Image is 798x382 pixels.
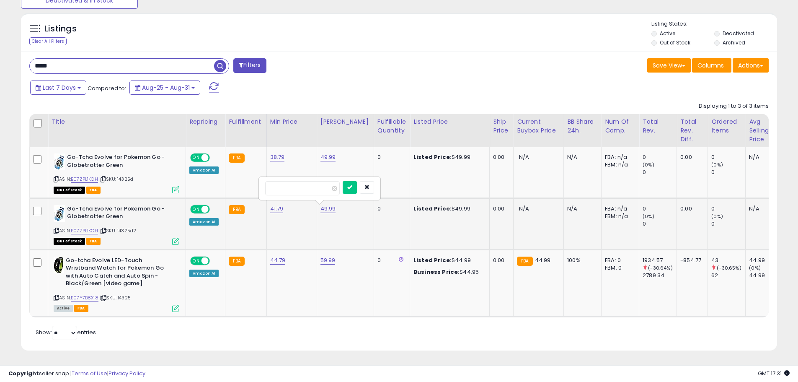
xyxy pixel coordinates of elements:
[54,187,85,194] span: All listings that are currently out of stock and unavailable for purchase on Amazon
[320,205,336,213] a: 49.99
[643,117,673,135] div: Total Rev.
[54,153,179,192] div: ASIN:
[567,117,598,135] div: BB Share 24h.
[643,205,677,213] div: 0
[129,81,200,95] button: Aug-25 - Aug-31
[71,176,98,183] a: B07ZPL1KCH
[413,268,460,276] b: Business Price:
[88,84,126,92] span: Compared to:
[413,205,452,213] b: Listed Price:
[229,205,244,214] small: FBA
[86,238,101,245] span: FBA
[189,270,219,277] div: Amazon AI
[71,227,98,234] a: B07ZPL1KCH
[643,213,654,220] small: (0%)
[517,257,532,266] small: FBA
[643,169,677,176] div: 0
[74,305,88,312] span: FBA
[413,268,483,276] div: $44.95
[680,205,701,213] div: 0.00
[749,272,783,279] div: 44.99
[749,153,777,161] div: N/A
[648,265,672,271] small: (-30.64%)
[605,153,633,161] div: FBA: n/a
[711,117,742,135] div: Ordered Items
[413,205,483,213] div: $49.99
[189,117,222,126] div: Repricing
[54,257,64,273] img: 316xikr2gJL._SL40_.jpg
[493,117,510,135] div: Ship Price
[758,369,790,377] span: 2025-09-8 17:31 GMT
[643,220,677,228] div: 0
[270,117,313,126] div: Min Price
[44,23,77,35] h5: Listings
[413,153,483,161] div: $49.99
[605,213,633,220] div: FBM: n/a
[99,227,136,234] span: | SKU: 14325d2
[749,265,761,271] small: (0%)
[229,257,244,266] small: FBA
[711,153,745,161] div: 0
[72,369,107,377] a: Terms of Use
[680,153,701,161] div: 0.00
[535,256,551,264] span: 44.99
[229,153,244,163] small: FBA
[493,205,507,213] div: 0.00
[711,257,745,264] div: 43
[36,328,96,336] span: Show: entries
[517,117,560,135] div: Current Buybox Price
[43,83,76,92] span: Last 7 Days
[320,117,370,126] div: [PERSON_NAME]
[229,117,263,126] div: Fulfillment
[647,58,691,73] button: Save View
[567,257,595,264] div: 100%
[711,220,745,228] div: 0
[692,58,731,73] button: Columns
[643,257,677,264] div: 1934.57
[54,257,179,311] div: ASIN:
[605,257,633,264] div: FBA: 0
[413,153,452,161] b: Listed Price:
[8,369,39,377] strong: Copyright
[697,61,724,70] span: Columns
[605,117,635,135] div: Num of Comp.
[320,256,336,265] a: 59.99
[651,20,777,28] p: Listing States:
[209,257,222,264] span: OFF
[54,205,65,222] img: 41QFA3vF00L._SL40_.jpg
[605,205,633,213] div: FBA: n/a
[270,205,284,213] a: 41.79
[605,161,633,169] div: FBM: n/a
[711,272,745,279] div: 62
[711,161,723,168] small: (0%)
[377,205,403,213] div: 0
[108,369,145,377] a: Privacy Policy
[191,205,201,213] span: ON
[377,257,403,264] div: 0
[680,257,701,264] div: -854.77
[711,169,745,176] div: 0
[733,58,769,73] button: Actions
[413,256,452,264] b: Listed Price:
[493,153,507,161] div: 0.00
[30,81,86,95] button: Last 7 Days
[66,257,168,290] b: Go-tcha Evolve LED-Touch Wristband Watch for Pokemon Go with Auto Catch and Auto Spin - Black/Gre...
[86,187,101,194] span: FBA
[99,176,133,182] span: | SKU: 14325d
[413,117,486,126] div: Listed Price
[377,153,403,161] div: 0
[723,30,754,37] label: Deactivated
[29,37,67,45] div: Clear All Filters
[711,213,723,220] small: (0%)
[749,117,780,144] div: Avg Selling Price
[680,117,704,144] div: Total Rev. Diff.
[320,153,336,161] a: 49.99
[270,256,286,265] a: 44.79
[67,205,169,223] b: Go-Tcha Evolve for Pokemon Go - Globetrotter Green
[699,102,769,110] div: Displaying 1 to 3 of 3 items
[567,205,595,213] div: N/A
[54,205,179,244] div: ASIN:
[643,153,677,161] div: 0
[54,238,85,245] span: All listings that are currently out of stock and unavailable for purchase on Amazon
[711,205,745,213] div: 0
